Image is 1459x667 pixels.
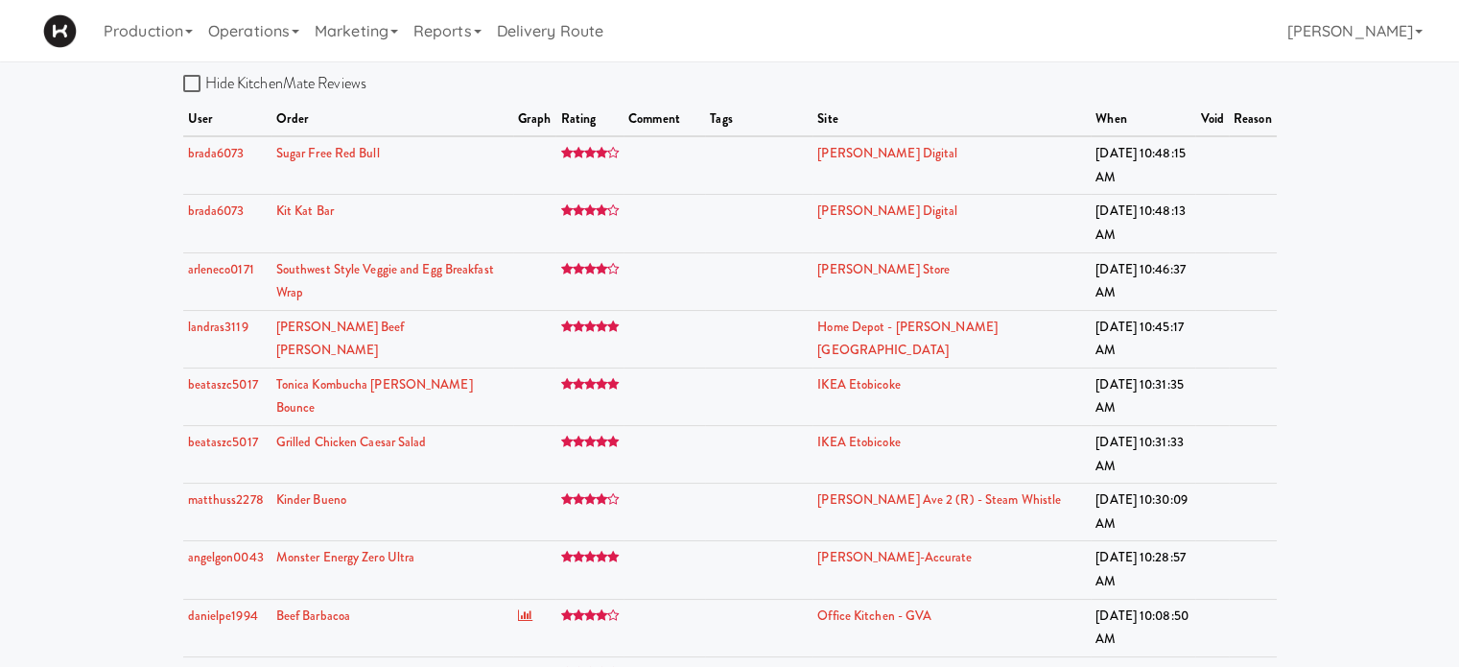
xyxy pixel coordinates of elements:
[276,375,473,417] a: Tonica Kombucha [PERSON_NAME] Bounce
[188,375,258,393] a: beataszc5017
[276,260,494,302] a: Southwest Style Veggie and Egg Breakfast Wrap
[817,433,900,451] a: IKEA Etobicoke
[817,202,957,220] a: [PERSON_NAME] Digital
[188,548,264,566] a: angelgon0043
[624,103,705,137] th: comment
[183,77,205,92] input: Hide KitchenMate Reviews
[188,490,264,509] a: matthuss2278
[817,548,972,566] a: [PERSON_NAME]-Accurate
[188,433,258,451] a: beataszc5017
[1091,136,1195,195] td: [DATE] 10:48:15 AM
[817,318,998,360] a: Home Depot - [PERSON_NAME][GEOGRAPHIC_DATA]
[188,260,254,278] a: arleneco0171
[1091,310,1195,368] td: [DATE] 10:45:17 AM
[817,260,950,278] a: [PERSON_NAME] Store
[812,103,1091,137] th: site
[276,318,405,360] a: [PERSON_NAME] Beef [PERSON_NAME]
[1091,599,1195,656] td: [DATE] 10:08:50 AM
[817,144,957,162] a: [PERSON_NAME] Digital
[276,202,334,220] a: Kit Kat Bar
[188,318,248,336] a: landras3119
[1091,195,1195,252] td: [DATE] 10:48:13 AM
[1091,484,1195,541] td: [DATE] 10:30:09 AM
[555,103,624,137] th: rating
[276,548,415,566] a: Monster Energy Zero Ultra
[188,144,245,162] a: brada6073
[1195,103,1228,137] th: Void
[43,14,77,48] img: Micromart
[513,103,556,137] th: graph
[188,607,258,625] a: danielpe1994
[817,607,931,625] a: Office Kitchen - GVA
[183,103,271,137] th: user
[1091,541,1195,599] td: [DATE] 10:28:57 AM
[276,433,427,451] a: Grilled Chicken Caesar Salad
[271,103,513,137] th: order
[276,607,350,625] a: Beef Barbacoa
[705,103,812,137] th: Tags
[188,202,245,220] a: brada6073
[276,490,346,509] a: Kinder Bueno
[817,375,900,393] a: IKEA Etobicoke
[276,144,380,162] a: Sugar Free Red Bull
[1091,252,1195,310] td: [DATE] 10:46:37 AM
[183,69,366,98] label: Hide KitchenMate Reviews
[1091,103,1195,137] th: when
[1229,103,1277,137] th: Reason
[1091,426,1195,484] td: [DATE] 10:31:33 AM
[817,490,1061,509] a: [PERSON_NAME] Ave 2 (R) - Steam Whistle
[1091,368,1195,425] td: [DATE] 10:31:35 AM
